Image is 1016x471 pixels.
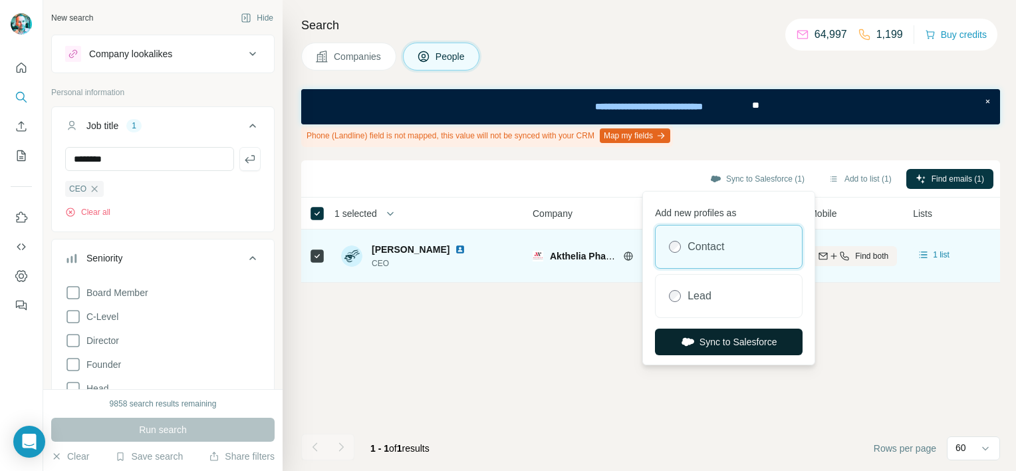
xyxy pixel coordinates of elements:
[115,450,183,463] button: Save search
[372,243,449,256] span: [PERSON_NAME]
[11,114,32,138] button: Enrich CSV
[11,293,32,317] button: Feedback
[688,288,711,304] label: Lead
[809,246,897,266] button: Find both
[855,250,888,262] span: Find both
[51,12,93,24] div: New search
[389,443,397,454] span: of
[533,251,543,261] img: Logo of Akthelia Pharmaceuticals
[688,239,724,255] label: Contact
[876,27,903,43] p: 1,199
[370,443,389,454] span: 1 - 1
[69,183,86,195] span: CEO
[126,120,142,132] div: 1
[550,251,663,261] span: Akthelia Pharmaceuticals
[874,442,936,455] span: Rows per page
[301,124,673,147] div: Phone (Landline) field is not mapped, this value will not be synced with your CRM
[932,173,984,185] span: Find emails (1)
[11,85,32,109] button: Search
[11,13,32,35] img: Avatar
[11,206,32,230] button: Use Surfe on LinkedIn
[52,242,274,279] button: Seniority
[701,169,814,189] button: Sync to Salesforce (1)
[11,56,32,80] button: Quick start
[11,235,32,259] button: Use Surfe API
[809,207,836,220] span: Mobile
[372,257,471,269] span: CEO
[81,286,148,299] span: Board Member
[11,264,32,288] button: Dashboard
[334,50,382,63] span: Companies
[81,310,118,323] span: C-Level
[81,382,108,395] span: Head
[655,329,803,355] button: Sync to Salesforce
[65,206,110,218] button: Clear all
[600,128,670,143] button: Map my fields
[52,110,274,147] button: Job title1
[819,169,901,189] button: Add to list (1)
[81,334,119,347] span: Director
[52,38,274,70] button: Company lookalikes
[436,50,466,63] span: People
[89,47,172,61] div: Company lookalikes
[51,86,275,98] p: Personal information
[301,16,1000,35] h4: Search
[86,251,122,265] div: Seniority
[81,358,121,371] span: Founder
[110,398,217,410] div: 9858 search results remaining
[11,144,32,168] button: My lists
[815,27,847,43] p: 64,997
[13,426,45,458] div: Open Intercom Messenger
[655,201,803,220] p: Add new profiles as
[397,443,402,454] span: 1
[955,441,966,454] p: 60
[51,450,89,463] button: Clear
[533,207,572,220] span: Company
[209,450,275,463] button: Share filters
[455,244,465,255] img: LinkedIn logo
[334,207,377,220] span: 1 selected
[86,119,118,132] div: Job title
[231,8,283,28] button: Hide
[906,169,993,189] button: Find emails (1)
[370,443,430,454] span: results
[925,25,987,44] button: Buy credits
[913,207,932,220] span: Lists
[301,89,1000,124] iframe: Banner
[341,245,362,267] img: Avatar
[933,249,950,261] span: 1 list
